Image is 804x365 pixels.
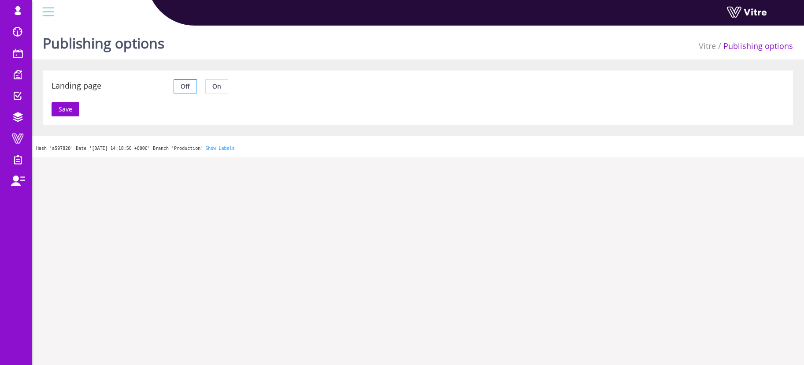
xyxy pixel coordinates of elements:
h1: Publishing options [43,22,164,60]
span: On [212,82,221,90]
li: Publishing options [716,40,793,52]
button: Save [52,102,79,116]
a: Vitre [699,41,716,51]
a: Show Labels [205,146,234,151]
span: Hash 'a597828' Date '[DATE] 14:18:50 +0000' Branch 'Production' [36,146,203,151]
span: Save [59,104,72,114]
span: Off [181,82,190,90]
div: Landing page [52,79,174,93]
